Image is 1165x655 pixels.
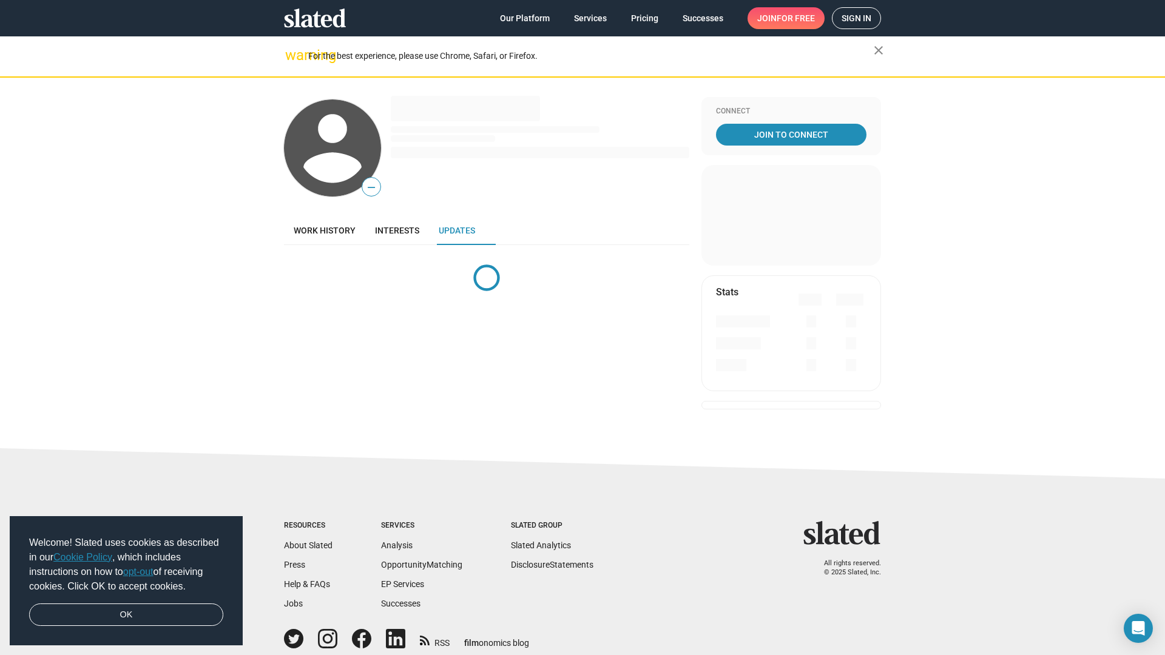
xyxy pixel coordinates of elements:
[511,521,593,531] div: Slated Group
[381,521,462,531] div: Services
[284,560,305,569] a: Press
[294,226,356,235] span: Work history
[511,560,593,569] a: DisclosureStatements
[284,521,333,531] div: Resources
[29,536,223,594] span: Welcome! Slated uses cookies as described in our , which includes instructions on how to of recei...
[10,516,243,646] div: cookieconsent
[362,180,380,195] span: —
[748,7,825,29] a: Joinfor free
[284,540,333,550] a: About Slated
[718,124,864,146] span: Join To Connect
[832,7,881,29] a: Sign in
[308,48,874,64] div: For the best experience, please use Chrome, Safari, or Firefox.
[716,286,738,298] mat-card-title: Stats
[564,7,616,29] a: Services
[284,216,365,245] a: Work history
[621,7,668,29] a: Pricing
[29,603,223,626] a: dismiss cookie message
[420,630,450,649] a: RSS
[631,7,658,29] span: Pricing
[375,226,419,235] span: Interests
[500,7,550,29] span: Our Platform
[464,628,529,649] a: filmonomics blog
[284,579,330,589] a: Help & FAQs
[777,7,815,29] span: for free
[673,7,733,29] a: Successes
[365,216,429,245] a: Interests
[439,226,475,235] span: Updates
[429,216,485,245] a: Updates
[490,7,559,29] a: Our Platform
[574,7,607,29] span: Services
[284,599,303,608] a: Jobs
[381,540,413,550] a: Analysis
[123,566,154,577] a: opt-out
[683,7,723,29] span: Successes
[1124,614,1153,643] div: Open Intercom Messenger
[842,8,871,29] span: Sign in
[464,638,479,648] span: film
[381,599,420,608] a: Successes
[716,107,866,116] div: Connect
[511,540,571,550] a: Slated Analytics
[381,560,462,569] a: OpportunityMatching
[285,48,300,62] mat-icon: warning
[811,559,881,577] p: All rights reserved. © 2025 Slated, Inc.
[53,552,112,562] a: Cookie Policy
[871,43,886,58] mat-icon: close
[757,7,815,29] span: Join
[381,579,424,589] a: EP Services
[716,124,866,146] a: Join To Connect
